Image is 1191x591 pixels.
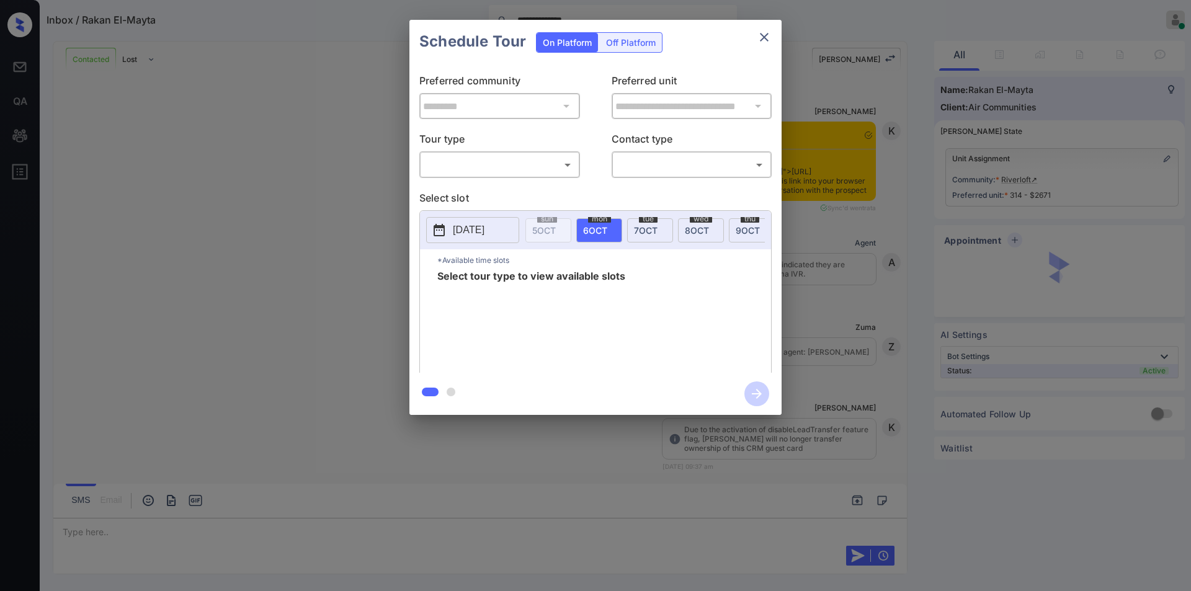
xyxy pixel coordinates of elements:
div: date-select [678,218,724,242]
span: 7 OCT [634,225,658,236]
span: Select tour type to view available slots [437,271,625,370]
p: Select slot [419,190,772,210]
span: mon [588,215,611,223]
span: tue [639,215,658,223]
div: date-select [576,218,622,242]
p: Preferred unit [612,73,772,93]
span: 8 OCT [685,225,709,236]
button: close [752,25,777,50]
div: Off Platform [600,33,662,52]
button: [DATE] [426,217,519,243]
div: On Platform [537,33,598,52]
p: *Available time slots [437,249,771,271]
p: Tour type [419,131,580,151]
span: thu [741,215,759,223]
p: [DATE] [453,223,484,238]
div: date-select [627,218,673,242]
span: 6 OCT [583,225,607,236]
span: 9 OCT [736,225,760,236]
div: date-select [729,218,775,242]
p: Preferred community [419,73,580,93]
p: Contact type [612,131,772,151]
h2: Schedule Tour [409,20,536,63]
span: wed [690,215,712,223]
